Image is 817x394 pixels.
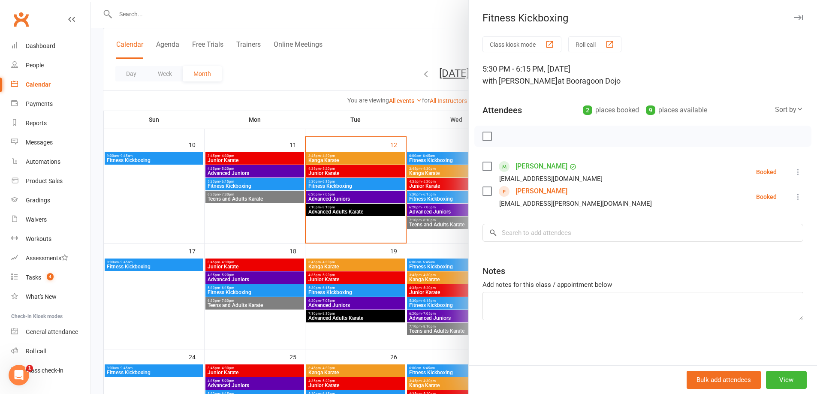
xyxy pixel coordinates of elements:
div: Automations [26,158,60,165]
div: places available [646,104,707,116]
a: Dashboard [11,36,90,56]
button: Class kiosk mode [482,36,561,52]
div: Class check-in [26,367,63,374]
a: [PERSON_NAME] [516,159,567,173]
a: Reports [11,114,90,133]
div: Assessments [26,255,68,262]
div: Roll call [26,348,46,355]
div: General attendance [26,328,78,335]
span: 1 [26,365,33,372]
a: Product Sales [11,171,90,191]
a: Roll call [11,342,90,361]
div: 9 [646,105,655,115]
div: Notes [482,265,505,277]
a: Class kiosk mode [11,361,90,380]
div: Waivers [26,216,47,223]
div: Dashboard [26,42,55,49]
iframe: Intercom live chat [9,365,29,385]
button: Bulk add attendees [687,371,761,389]
span: with [PERSON_NAME] [482,76,558,85]
a: Automations [11,152,90,171]
div: Fitness Kickboxing [469,12,817,24]
a: Messages [11,133,90,152]
div: Booked [756,194,777,200]
div: Tasks [26,274,41,281]
div: Workouts [26,235,51,242]
div: Messages [26,139,53,146]
div: Attendees [482,104,522,116]
span: at Booragoon Dojo [558,76,621,85]
input: Search to add attendees [482,224,803,242]
a: People [11,56,90,75]
div: Reports [26,120,47,126]
div: Sort by [775,104,803,115]
a: Workouts [11,229,90,249]
button: Roll call [568,36,621,52]
div: People [26,62,44,69]
div: 2 [583,105,592,115]
a: Gradings [11,191,90,210]
div: [EMAIL_ADDRESS][PERSON_NAME][DOMAIN_NAME] [499,198,652,209]
a: Clubworx [10,9,32,30]
div: Product Sales [26,177,63,184]
button: View [766,371,807,389]
a: General attendance kiosk mode [11,322,90,342]
a: What's New [11,287,90,307]
a: Payments [11,94,90,114]
a: Waivers [11,210,90,229]
div: Add notes for this class / appointment below [482,280,803,290]
div: Booked [756,169,777,175]
a: Assessments [11,249,90,268]
a: Calendar [11,75,90,94]
div: Calendar [26,81,51,88]
div: 5:30 PM - 6:15 PM, [DATE] [482,63,803,87]
div: [EMAIL_ADDRESS][DOMAIN_NAME] [499,173,603,184]
div: Gradings [26,197,50,204]
div: Payments [26,100,53,107]
div: What's New [26,293,57,300]
span: 4 [47,273,54,280]
a: [PERSON_NAME] [516,184,567,198]
div: places booked [583,104,639,116]
a: Tasks 4 [11,268,90,287]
